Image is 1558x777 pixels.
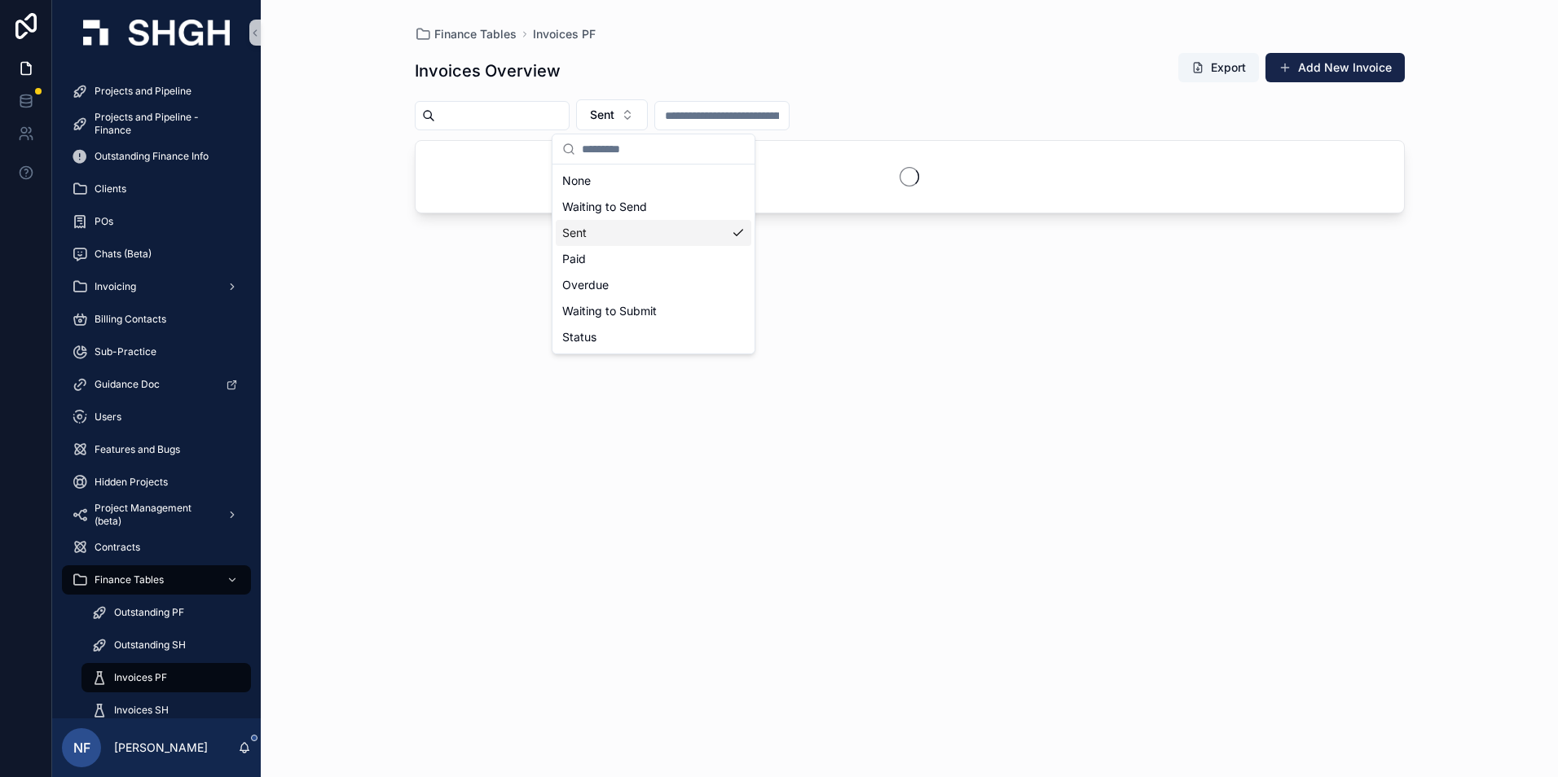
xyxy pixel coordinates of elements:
span: Clients [95,182,126,195]
a: Invoices SH [81,696,251,725]
div: Sent [556,220,751,246]
div: Paid [556,246,751,272]
span: Projects and Pipeline - Finance [95,111,235,137]
a: Projects and Pipeline - Finance [62,109,251,138]
span: NF [73,738,90,757]
a: Outstanding SH [81,630,251,660]
span: Finance Tables [434,26,517,42]
span: Chats (Beta) [95,248,152,261]
a: Hidden Projects [62,468,251,497]
a: Guidance Doc [62,370,251,399]
span: Invoicing [95,280,136,293]
span: POs [95,215,113,228]
span: Finance Tables [95,573,164,586]
span: Outstanding Finance Info [95,150,209,163]
a: Clients [62,174,251,204]
a: Outstanding PF [81,598,251,627]
span: Hidden Projects [95,476,168,489]
span: Invoices PF [114,671,167,684]
span: Users [95,410,121,424]
a: Chats (Beta) [62,239,251,269]
span: Projects and Pipeline [95,85,191,98]
a: Project Management (beta) [62,500,251,529]
span: Billing Contacts [95,313,166,326]
a: Invoices PF [533,26,596,42]
span: Project Management (beta) [95,502,213,528]
button: Select Button [576,99,648,130]
span: Features and Bugs [95,443,180,456]
a: Finance Tables [415,26,517,42]
a: Billing Contacts [62,305,251,334]
div: Waiting to Send [556,194,751,220]
img: App logo [83,20,230,46]
div: Status [556,324,751,350]
span: Outstanding PF [114,606,184,619]
div: Waiting to Submit [556,298,751,324]
a: Projects and Pipeline [62,77,251,106]
span: Invoices SH [114,704,169,717]
div: None [556,168,751,194]
a: Sub-Practice [62,337,251,367]
button: Add New Invoice [1265,53,1405,82]
button: Export [1178,53,1259,82]
a: POs [62,207,251,236]
h1: Invoices Overview [415,59,561,82]
a: Users [62,402,251,432]
span: Contracts [95,541,140,554]
span: Outstanding SH [114,639,186,652]
p: [PERSON_NAME] [114,740,208,756]
a: Finance Tables [62,565,251,595]
div: scrollable content [52,65,261,718]
span: Sub-Practice [95,345,156,358]
div: Suggestions [552,165,755,353]
a: Features and Bugs [62,435,251,464]
span: Guidance Doc [95,378,160,391]
a: Contracts [62,533,251,562]
div: Overdue [556,272,751,298]
a: Outstanding Finance Info [62,142,251,171]
a: Invoicing [62,272,251,301]
a: Invoices PF [81,663,251,692]
span: Sent [590,107,614,123]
